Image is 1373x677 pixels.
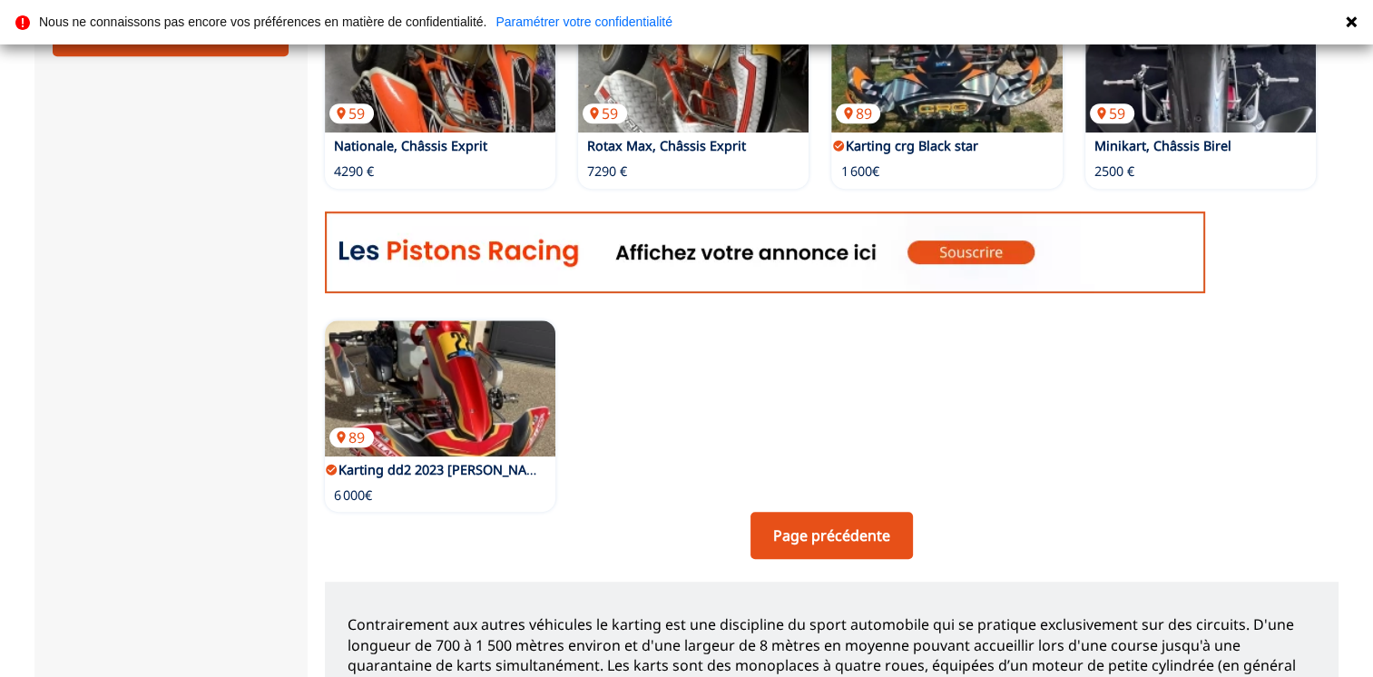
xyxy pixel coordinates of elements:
[1090,103,1134,123] p: 59
[583,103,627,123] p: 59
[1094,137,1231,154] a: Minikart, Châssis Birel
[836,103,880,123] p: 89
[338,461,550,478] a: Karting dd2 2023 [PERSON_NAME]
[329,427,374,447] p: 89
[334,137,487,154] a: Nationale, Châssis Exprit
[334,162,374,181] p: 4290 €
[1094,162,1134,181] p: 2500 €
[587,137,746,154] a: Rotax Max, Châssis Exprit
[325,320,555,456] a: Karting dd2 2023 OTK Gillard89
[495,15,672,28] a: Paramétrer votre confidentialité
[587,162,627,181] p: 7290 €
[845,137,977,154] a: Karting crg Black star
[325,320,555,456] img: Karting dd2 2023 OTK Gillard
[334,486,372,505] p: 6 000€
[840,162,878,181] p: 1 600€
[329,103,374,123] p: 59
[750,512,913,559] a: Page précédente
[39,15,486,28] p: Nous ne connaissons pas encore vos préférences en matière de confidentialité.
